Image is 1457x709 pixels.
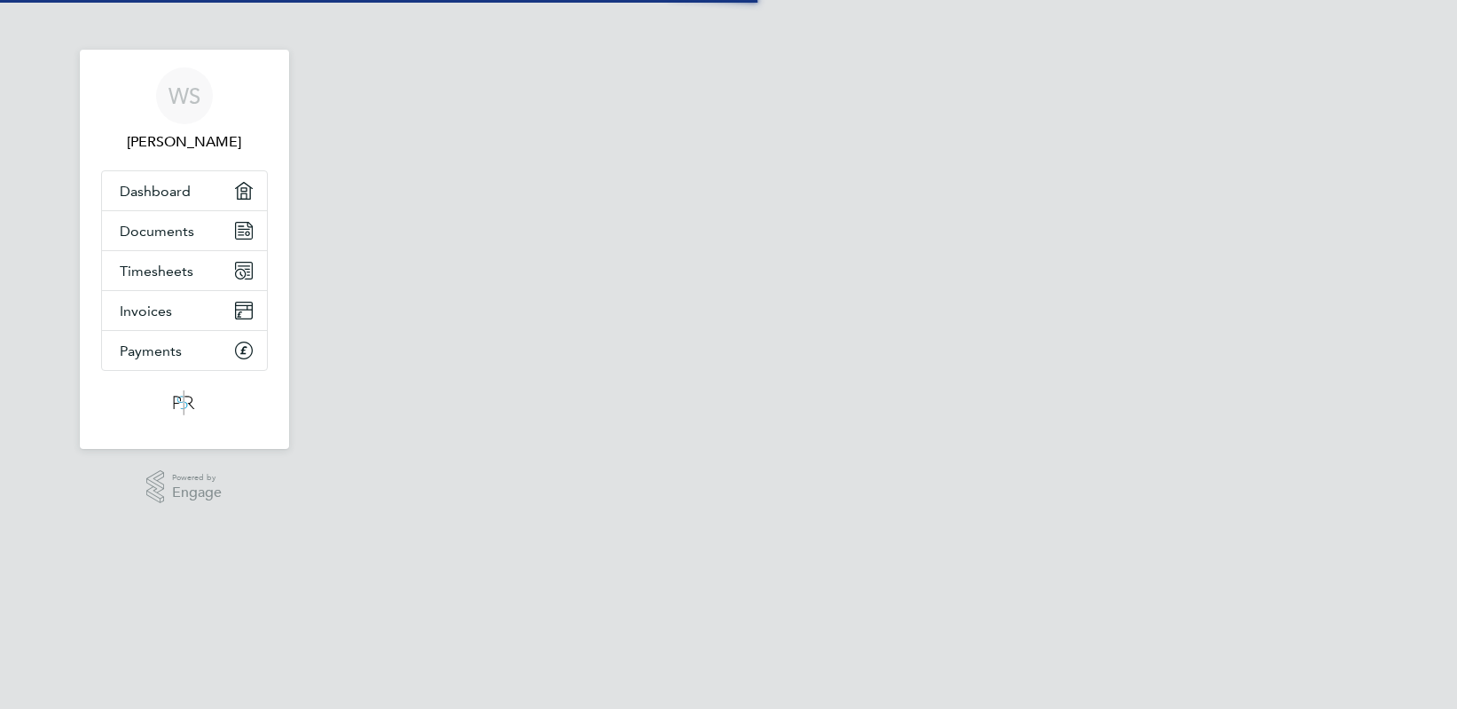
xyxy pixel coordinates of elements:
a: WS[PERSON_NAME] [101,67,268,153]
a: Documents [102,211,267,250]
a: Payments [102,331,267,370]
a: Go to home page [101,389,268,417]
span: WS [168,84,200,107]
nav: Main navigation [80,50,289,449]
span: Powered by [172,470,222,485]
a: Powered byEngage [146,470,222,504]
span: Dashboard [120,183,191,200]
span: Engage [172,485,222,500]
span: Invoices [120,303,172,319]
a: Dashboard [102,171,267,210]
a: Invoices [102,291,267,330]
span: Wilhelmus Slaats [101,131,268,153]
span: Payments [120,343,182,359]
span: Documents [120,223,194,240]
img: psrsolutions-logo-retina.png [168,389,200,417]
span: Timesheets [120,263,193,280]
a: Timesheets [102,251,267,290]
